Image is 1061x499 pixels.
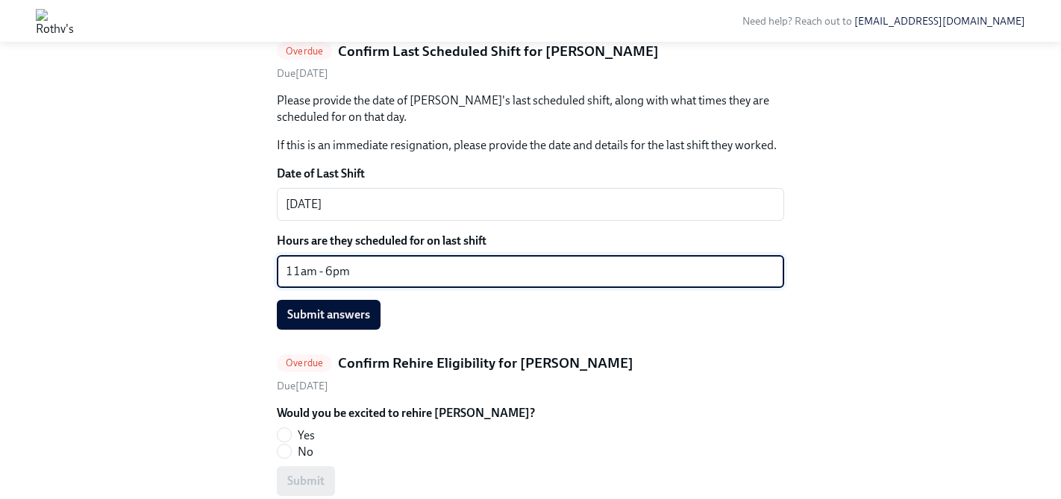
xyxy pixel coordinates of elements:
a: OverdueConfirm Last Scheduled Shift for [PERSON_NAME]Due[DATE] [277,42,784,81]
span: Sunday, August 10th 2025, 9:00 am [277,380,328,392]
h5: Confirm Rehire Eligibility for [PERSON_NAME] [338,354,633,373]
button: Submit answers [277,300,381,330]
span: Need help? Reach out to [742,15,1025,28]
img: Rothy's [36,9,74,33]
textarea: 11am - 6pm [286,263,775,280]
a: [EMAIL_ADDRESS][DOMAIN_NAME] [854,15,1025,28]
span: Submit answers [287,307,370,322]
span: Overdue [277,45,332,57]
label: Date of Last Shift [277,166,784,182]
label: Would you be excited to rehire [PERSON_NAME]? [277,405,535,421]
a: OverdueConfirm Rehire Eligibility for [PERSON_NAME]Due[DATE] [277,354,784,393]
h5: Confirm Last Scheduled Shift for [PERSON_NAME] [338,42,659,61]
span: No [298,444,313,460]
span: Overdue [277,357,332,368]
span: Sunday, August 10th 2025, 9:00 am [277,67,328,80]
label: Hours are they scheduled for on last shift [277,233,784,249]
p: Please provide the date of [PERSON_NAME]'s last scheduled shift, along with what times they are s... [277,92,784,125]
p: If this is an immediate resignation, please provide the date and details for the last shift they ... [277,137,784,154]
textarea: [DATE] [286,195,775,213]
span: Yes [298,427,315,444]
